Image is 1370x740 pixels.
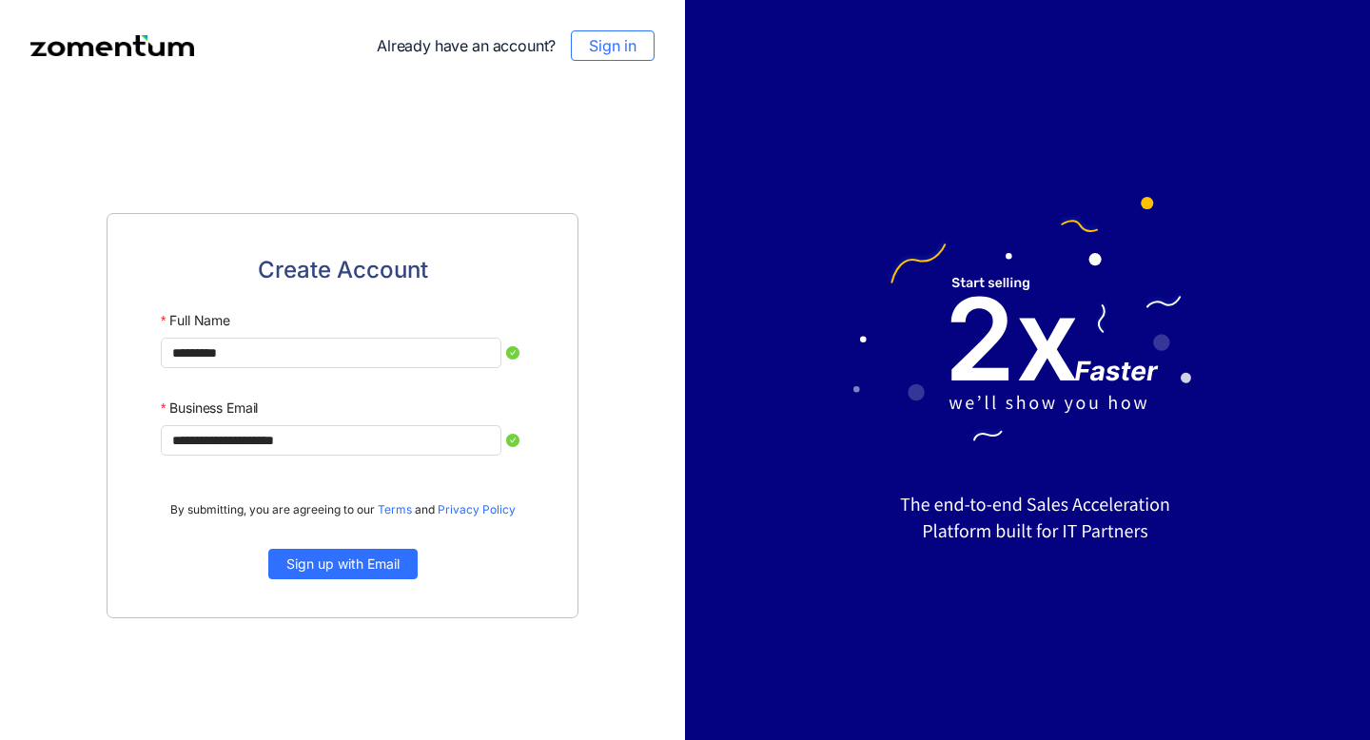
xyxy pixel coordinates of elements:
span: Sign up with Email [286,554,400,574]
img: Zomentum logo [30,35,194,56]
span: Create Account [258,252,428,288]
input: Business Email [161,425,501,456]
label: Full Name [161,303,230,338]
span: By submitting, you are agreeing to our and [170,501,516,518]
input: Full Name [161,338,501,368]
a: Privacy Policy [438,502,516,516]
button: Sign up with Email [268,549,418,579]
button: Sign in [571,30,655,61]
a: Terms [378,502,412,516]
span: Sign in [589,34,636,57]
label: Business Email [161,391,258,425]
div: Already have an account? [377,30,655,61]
